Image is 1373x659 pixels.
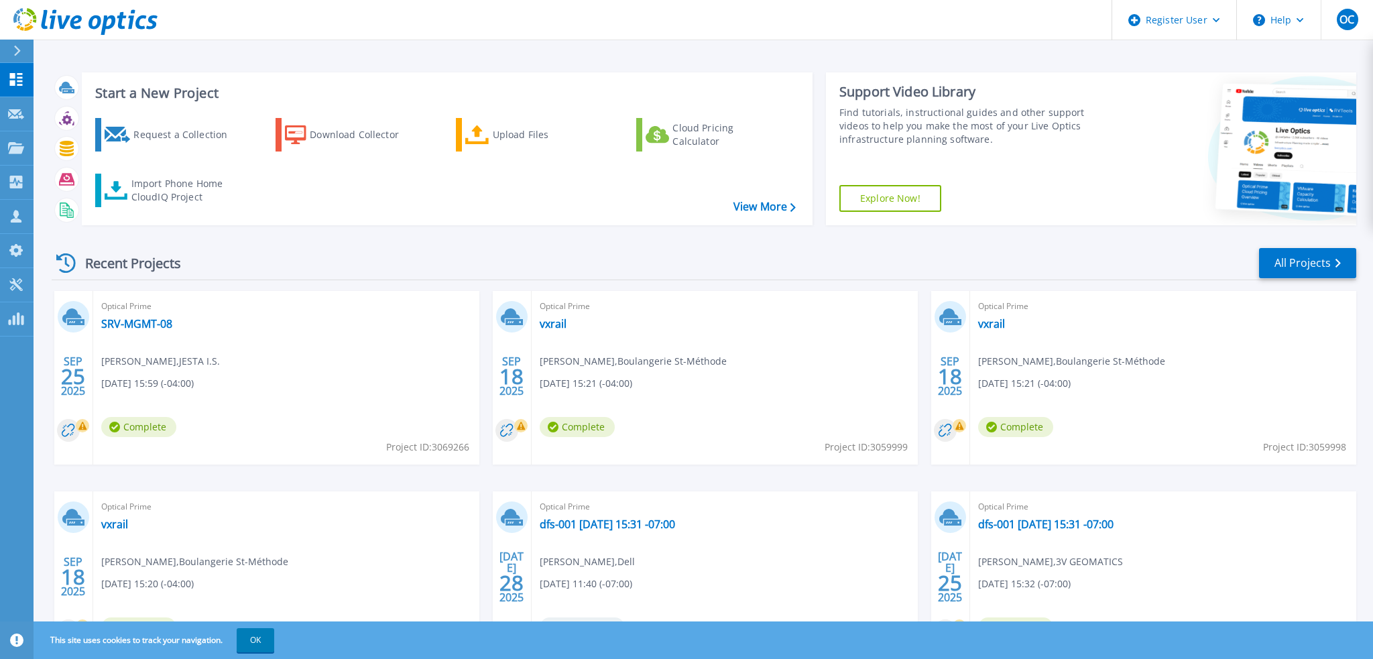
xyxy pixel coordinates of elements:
a: vxrail [101,518,128,531]
span: Complete [101,617,176,638]
div: Find tutorials, instructional guides and other support videos to help you make the most of your L... [839,106,1111,146]
span: 28 [499,577,524,589]
a: Request a Collection [95,118,245,152]
a: dfs-001 [DATE] 15:31 -07:00 [978,518,1114,531]
a: All Projects [1259,248,1356,278]
span: [DATE] 15:59 (-04:00) [101,376,194,391]
span: [PERSON_NAME] , Dell [540,554,635,569]
span: [PERSON_NAME] , Boulangerie St-Méthode [540,354,727,369]
span: 18 [499,371,524,382]
span: OC [1339,14,1354,25]
span: Complete [101,417,176,437]
span: 18 [61,571,85,583]
a: Explore Now! [839,185,941,212]
div: Recent Projects [52,247,199,280]
span: [DATE] 15:32 (-07:00) [978,577,1071,591]
span: 18 [938,371,962,382]
span: Complete [978,617,1053,638]
span: Optical Prime [101,299,471,314]
div: SEP 2025 [499,352,524,401]
span: Project ID: 3069266 [386,440,469,455]
span: Optical Prime [540,499,910,514]
a: Upload Files [456,118,605,152]
span: [DATE] 11:40 (-07:00) [540,577,632,591]
div: SEP 2025 [60,352,86,401]
button: OK [237,628,274,652]
a: Cloud Pricing Calculator [636,118,786,152]
span: 25 [938,577,962,589]
a: dfs-001 [DATE] 15:31 -07:00 [540,518,675,531]
span: Optical Prime [978,499,1348,514]
span: 25 [61,371,85,382]
div: SEP 2025 [937,352,963,401]
span: [DATE] 15:21 (-04:00) [540,376,632,391]
div: [DATE] 2025 [499,552,524,601]
div: Import Phone Home CloudIQ Project [131,177,236,204]
div: [DATE] 2025 [937,552,963,601]
div: Download Collector [310,121,417,148]
span: Optical Prime [978,299,1348,314]
div: Upload Files [493,121,600,148]
a: vxrail [540,317,566,331]
span: [PERSON_NAME] , 3V GEOMATICS [978,554,1123,569]
div: Support Video Library [839,83,1111,101]
span: Project ID: 3059998 [1263,440,1346,455]
a: SRV-MGMT-08 [101,317,172,331]
span: [PERSON_NAME] , Boulangerie St-Méthode [101,554,288,569]
span: Project ID: 3059999 [825,440,908,455]
h3: Start a New Project [95,86,795,101]
a: vxrail [978,317,1005,331]
span: Optical Prime [101,499,471,514]
span: [PERSON_NAME] , Boulangerie St-Méthode [978,354,1165,369]
a: Download Collector [276,118,425,152]
span: [DATE] 15:20 (-04:00) [101,577,194,591]
span: This site uses cookies to track your navigation. [37,628,274,652]
span: [PERSON_NAME] , JESTA I.S. [101,354,220,369]
span: [DATE] 15:21 (-04:00) [978,376,1071,391]
span: Anonymous [540,617,625,638]
div: SEP 2025 [60,552,86,601]
span: Complete [978,417,1053,437]
a: View More [733,200,796,213]
div: Cloud Pricing Calculator [672,121,780,148]
span: Complete [540,417,615,437]
span: Optical Prime [540,299,910,314]
div: Request a Collection [133,121,241,148]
